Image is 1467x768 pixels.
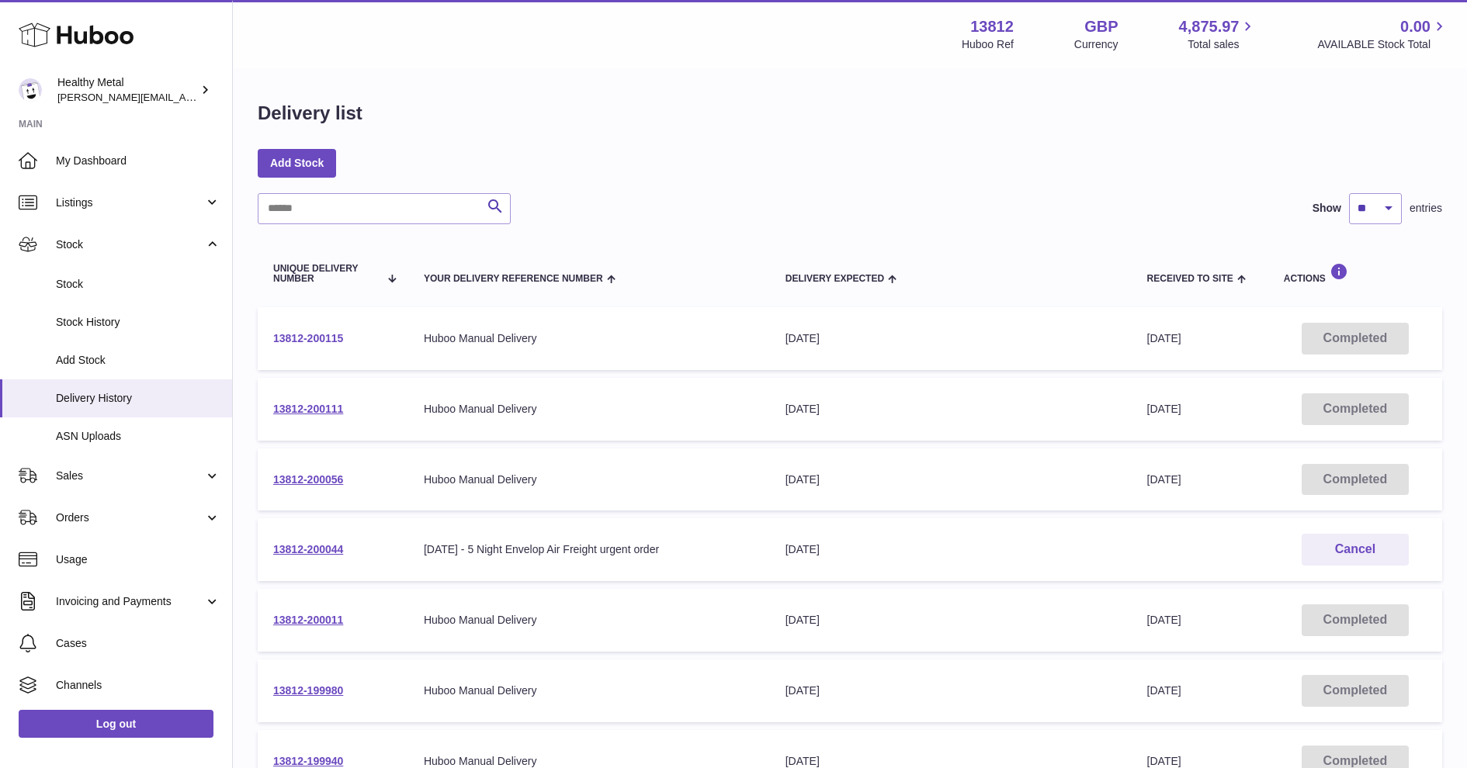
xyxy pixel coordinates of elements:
[1147,332,1181,344] span: [DATE]
[56,469,204,483] span: Sales
[1147,403,1181,415] span: [DATE]
[258,149,336,177] a: Add Stock
[56,315,220,330] span: Stock History
[273,264,380,284] span: Unique Delivery Number
[56,277,220,292] span: Stock
[1313,201,1341,216] label: Show
[258,101,362,126] h1: Delivery list
[56,154,220,168] span: My Dashboard
[424,274,603,284] span: Your Delivery Reference Number
[273,403,343,415] a: 13812-200111
[1317,16,1448,52] a: 0.00 AVAILABLE Stock Total
[57,91,311,103] span: [PERSON_NAME][EMAIL_ADDRESS][DOMAIN_NAME]
[56,237,204,252] span: Stock
[424,683,754,698] div: Huboo Manual Delivery
[786,402,1116,417] div: [DATE]
[424,613,754,628] div: Huboo Manual Delivery
[56,195,204,210] span: Listings
[786,331,1116,346] div: [DATE]
[424,542,754,557] div: [DATE] - 5 Night Envelop Air Freight urgent order
[273,473,343,486] a: 13812-200056
[424,472,754,487] div: Huboo Manual Delivery
[56,429,220,444] span: ASN Uploads
[273,332,343,344] a: 13812-200115
[1188,37,1257,52] span: Total sales
[273,614,343,626] a: 13812-200011
[19,78,42,102] img: jose@healthy-metal.com
[56,510,204,525] span: Orders
[970,16,1014,37] strong: 13812
[1147,614,1181,626] span: [DATE]
[1400,16,1431,37] span: 0.00
[962,37,1014,52] div: Huboo Ref
[273,684,343,697] a: 13812-199980
[1317,37,1448,52] span: AVAILABLE Stock Total
[19,710,213,738] a: Log out
[424,331,754,346] div: Huboo Manual Delivery
[786,274,884,284] span: Delivery Expected
[786,683,1116,698] div: [DATE]
[273,543,343,555] a: 13812-200044
[56,353,220,368] span: Add Stock
[56,594,204,609] span: Invoicing and Payments
[1147,684,1181,697] span: [DATE]
[56,391,220,406] span: Delivery History
[424,402,754,417] div: Huboo Manual Delivery
[1084,16,1118,37] strong: GBP
[1147,274,1233,284] span: Received to Site
[786,542,1116,557] div: [DATE]
[273,755,343,767] a: 13812-199940
[786,613,1116,628] div: [DATE]
[786,472,1116,487] div: [DATE]
[56,552,220,567] span: Usage
[1147,473,1181,486] span: [DATE]
[1147,755,1181,767] span: [DATE]
[1179,16,1240,37] span: 4,875.97
[1302,534,1409,566] button: Cancel
[1410,201,1442,216] span: entries
[1179,16,1257,52] a: 4,875.97 Total sales
[56,678,220,693] span: Channels
[1284,263,1427,284] div: Actions
[57,75,197,105] div: Healthy Metal
[1074,37,1118,52] div: Currency
[56,636,220,651] span: Cases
